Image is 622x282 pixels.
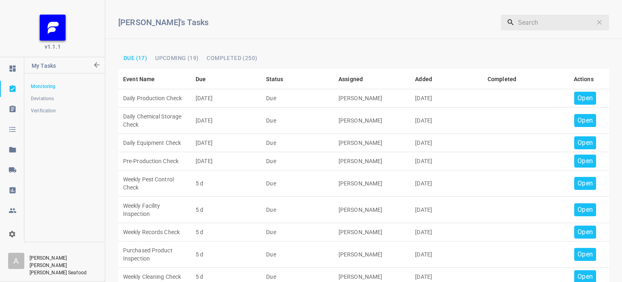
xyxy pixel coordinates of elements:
[574,155,596,168] button: Open
[577,179,593,188] p: Open
[31,107,98,115] span: Verification
[574,203,596,216] button: Open
[32,57,92,77] p: My Tasks
[334,170,410,197] td: [PERSON_NAME]
[24,103,104,119] a: Verification
[577,93,593,103] p: Open
[30,254,97,269] p: [PERSON_NAME] [PERSON_NAME]
[266,74,294,84] span: Status
[191,152,261,170] td: [DATE]
[196,74,206,84] div: Due
[40,15,66,41] img: FB_Logo_Reversed_RGB_Icon.895fbf61.png
[574,226,596,239] button: Open
[191,241,261,268] td: 5 d
[266,74,283,84] div: Status
[261,223,334,241] td: Due
[410,241,483,268] td: [DATE]
[191,223,261,241] td: 5 d
[577,205,593,215] p: Open
[415,74,443,84] span: Added
[339,74,363,84] div: Assigned
[334,89,410,108] td: [PERSON_NAME]
[334,108,410,134] td: [PERSON_NAME]
[577,138,593,148] p: Open
[410,223,483,241] td: [DATE]
[118,134,191,152] td: Daily Equipment Check
[410,197,483,223] td: [DATE]
[577,227,593,237] p: Open
[410,134,483,152] td: [DATE]
[45,43,61,51] span: v1.1.1
[507,18,515,26] svg: Search
[118,89,191,108] td: Daily Production Check
[577,250,593,259] p: Open
[8,253,24,269] div: A
[261,134,334,152] td: Due
[124,55,147,61] span: Due (17)
[30,269,94,276] p: [PERSON_NAME] Seafood
[191,197,261,223] td: 5 d
[334,152,410,170] td: [PERSON_NAME]
[24,90,104,107] a: Deviations
[118,241,191,268] td: Purchased Product Inspection
[261,170,334,197] td: Due
[118,16,437,29] h6: [PERSON_NAME]'s Tasks
[120,53,150,63] button: Due (17)
[118,152,191,170] td: Pre-Production Check
[334,197,410,223] td: [PERSON_NAME]
[574,248,596,261] button: Open
[191,108,261,134] td: [DATE]
[261,152,334,170] td: Due
[334,134,410,152] td: [PERSON_NAME]
[261,241,334,268] td: Due
[118,223,191,241] td: Weekly Records Check
[24,78,104,95] a: Monitoring
[334,223,410,241] td: [PERSON_NAME]
[123,74,155,84] div: Event Name
[31,82,98,90] span: Monitoring
[518,14,592,30] input: Search
[118,170,191,197] td: Weekly Pest Control Check
[152,53,202,63] button: Upcoming (19)
[203,53,260,63] button: Completed (250)
[31,95,98,103] span: Deviations
[410,170,483,197] td: [DATE]
[577,272,593,282] p: Open
[410,152,483,170] td: [DATE]
[415,74,432,84] div: Added
[410,108,483,134] td: [DATE]
[577,116,593,125] p: Open
[261,197,334,223] td: Due
[488,74,516,84] div: Completed
[574,136,596,149] button: Open
[196,74,216,84] span: Due
[488,74,527,84] span: Completed
[207,55,257,61] span: Completed (250)
[118,197,191,223] td: Weekly Facility Inspection
[191,170,261,197] td: 5 d
[339,74,373,84] span: Assigned
[191,89,261,108] td: [DATE]
[577,156,593,166] p: Open
[574,177,596,190] button: Open
[574,92,596,105] button: Open
[155,55,198,61] span: Upcoming (19)
[261,89,334,108] td: Due
[118,108,191,134] td: Daily Chemical Storage Check
[123,74,166,84] span: Event Name
[261,108,334,134] td: Due
[410,89,483,108] td: [DATE]
[334,241,410,268] td: [PERSON_NAME]
[574,114,596,127] button: Open
[191,134,261,152] td: [DATE]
